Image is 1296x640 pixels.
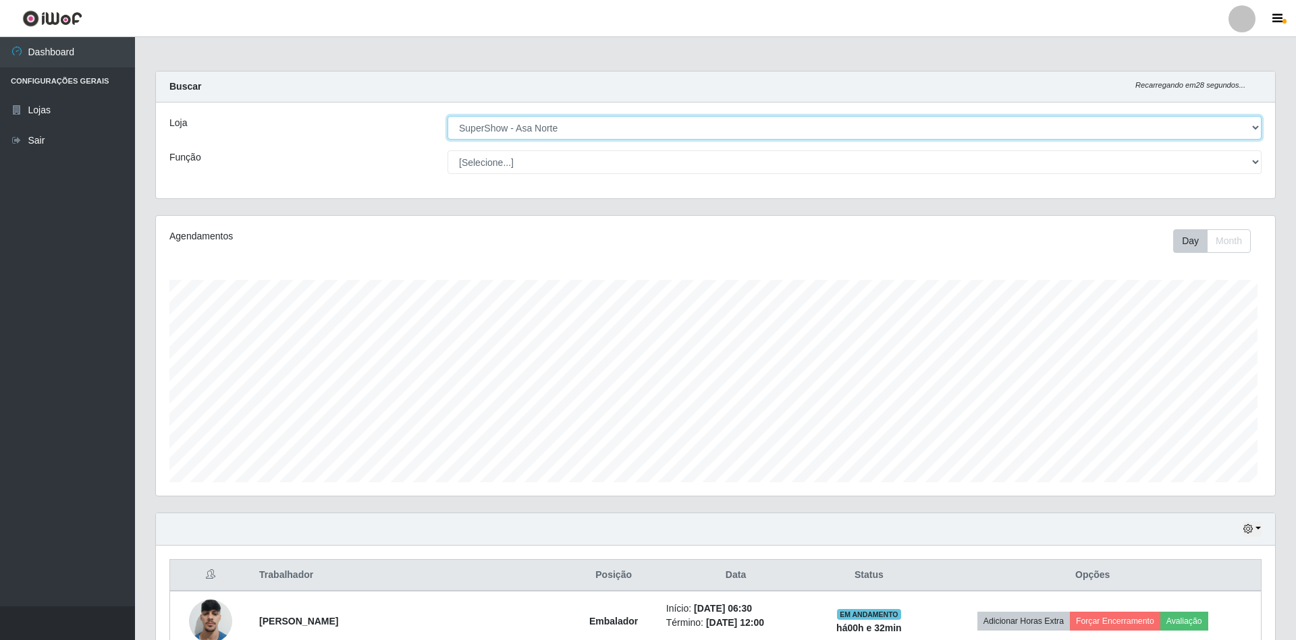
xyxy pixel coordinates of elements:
[1173,229,1251,253] div: First group
[1173,229,1208,253] button: Day
[169,150,201,165] label: Função
[666,616,806,630] li: Término:
[836,622,902,633] strong: há 00 h e 32 min
[1160,612,1208,631] button: Avaliação
[589,616,638,627] strong: Embalador
[694,603,752,614] time: [DATE] 06:30
[1173,229,1262,253] div: Toolbar with button groups
[570,560,658,591] th: Posição
[169,116,187,130] label: Loja
[666,602,806,616] li: Início:
[1135,81,1245,89] i: Recarregando em 28 segundos...
[1207,229,1251,253] button: Month
[813,560,924,591] th: Status
[706,617,764,628] time: [DATE] 12:00
[251,560,569,591] th: Trabalhador
[658,560,814,591] th: Data
[22,10,82,27] img: CoreUI Logo
[169,81,201,92] strong: Buscar
[837,609,901,620] span: EM ANDAMENTO
[169,229,613,243] div: Agendamentos
[924,560,1261,591] th: Opções
[977,612,1070,631] button: Adicionar Horas Extra
[259,616,338,627] strong: [PERSON_NAME]
[1070,612,1160,631] button: Forçar Encerramento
